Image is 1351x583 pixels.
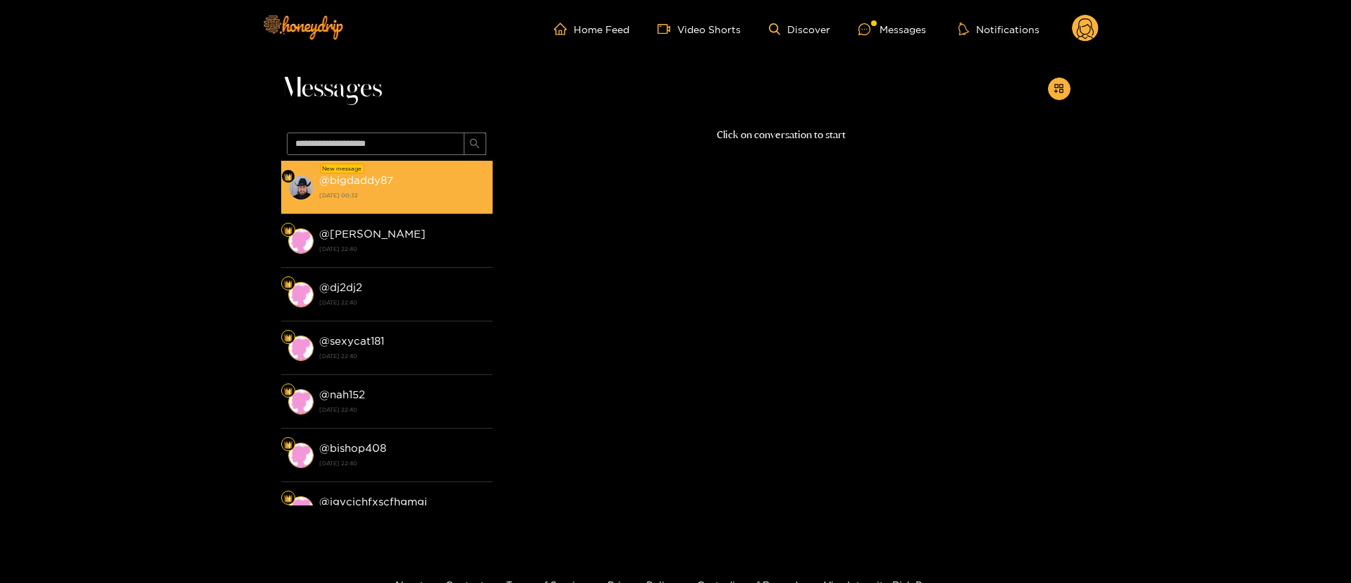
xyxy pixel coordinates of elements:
[464,133,486,155] button: search
[288,389,314,415] img: conversation
[319,189,486,202] strong: [DATE] 00:32
[288,175,314,200] img: conversation
[320,164,364,173] div: New message
[284,441,292,449] img: Fan Level
[319,388,365,400] strong: @ nah152
[288,282,314,307] img: conversation
[319,281,362,293] strong: @ dj2dj2
[658,23,677,35] span: video-camera
[554,23,574,35] span: home
[658,23,741,35] a: Video Shorts
[284,387,292,395] img: Fan Level
[319,335,384,347] strong: @ sexycat181
[319,174,393,186] strong: @ bigdaddy87
[1054,83,1064,95] span: appstore-add
[1048,78,1071,100] button: appstore-add
[769,23,830,35] a: Discover
[288,443,314,468] img: conversation
[858,21,926,37] div: Messages
[554,23,629,35] a: Home Feed
[284,333,292,342] img: Fan Level
[319,243,486,255] strong: [DATE] 22:40
[954,22,1044,36] button: Notifications
[288,336,314,361] img: conversation
[288,228,314,254] img: conversation
[284,494,292,503] img: Fan Level
[281,72,382,106] span: Messages
[319,350,486,362] strong: [DATE] 22:40
[319,296,486,309] strong: [DATE] 22:40
[319,228,426,240] strong: @ [PERSON_NAME]
[284,173,292,181] img: Fan Level
[319,457,486,470] strong: [DATE] 22:40
[469,138,480,150] span: search
[284,280,292,288] img: Fan Level
[319,403,486,416] strong: [DATE] 22:40
[319,442,386,454] strong: @ bishop408
[493,127,1071,143] p: Click on conversation to start
[319,496,427,508] strong: @ jgvcjchfxscfhgmgj
[284,226,292,235] img: Fan Level
[288,496,314,522] img: conversation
